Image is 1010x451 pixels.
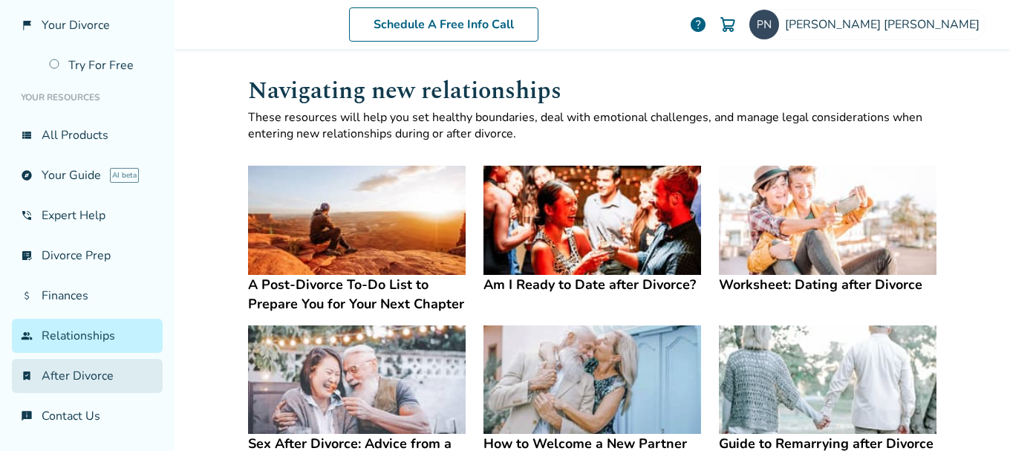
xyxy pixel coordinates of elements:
a: bookmark_checkAfter Divorce [12,359,163,393]
img: Am I Ready to Date after Divorce? [483,166,701,275]
span: explore [21,169,33,181]
img: ptnieberding@gmail.com [749,10,779,39]
span: group [21,330,33,342]
a: attach_moneyFinances [12,279,163,313]
iframe: Chat Widget [936,380,1010,451]
span: bookmark_check [21,370,33,382]
img: Cart [719,16,737,33]
img: How to Welcome a New Partner into Your Post-divorce Life [483,325,701,435]
h4: Am I Ready to Date after Divorce? [483,275,701,294]
h4: Worksheet: Dating after Divorce [719,275,936,294]
a: view_listAll Products [12,118,163,152]
img: Sex After Divorce: Advice from a Certified Intimacy Educator and Coach [248,325,466,435]
span: AI beta [110,168,139,183]
a: Try For Free [40,48,163,82]
span: attach_money [21,290,33,302]
a: A Post-Divorce To-Do List to Prepare You for Your Next ChapterA Post-Divorce To-Do List to Prepar... [248,166,466,314]
li: Your Resources [12,82,163,112]
span: list_alt_check [21,250,33,262]
span: view_list [21,129,33,141]
a: list_alt_checkDivorce Prep [12,239,163,273]
span: flag_2 [21,19,33,31]
img: Guide to Remarrying after Divorce [719,325,936,435]
a: groupRelationships [12,319,163,353]
a: help [689,16,707,33]
span: [PERSON_NAME] [PERSON_NAME] [785,16,985,33]
span: chat_info [21,410,33,422]
a: exploreYour GuideAI beta [12,158,163,192]
h4: A Post-Divorce To-Do List to Prepare You for Your Next Chapter [248,275,466,314]
a: chat_infoContact Us [12,399,163,433]
span: phone_in_talk [21,210,33,221]
a: Schedule A Free Info Call [349,7,538,42]
p: These resources will help you set healthy boundaries, deal with emotional challenges, and manage ... [248,109,937,142]
a: Worksheet: Dating after DivorceWorksheet: Dating after Divorce [719,166,936,294]
a: Am I Ready to Date after Divorce?Am I Ready to Date after Divorce? [483,166,701,294]
a: phone_in_talkExpert Help [12,198,163,233]
img: A Post-Divorce To-Do List to Prepare You for Your Next Chapter [248,166,466,275]
img: Worksheet: Dating after Divorce [719,166,936,275]
span: Your Divorce [42,17,110,33]
a: flag_2Your Divorce [12,8,163,42]
h1: Navigating new relationships [248,73,937,109]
